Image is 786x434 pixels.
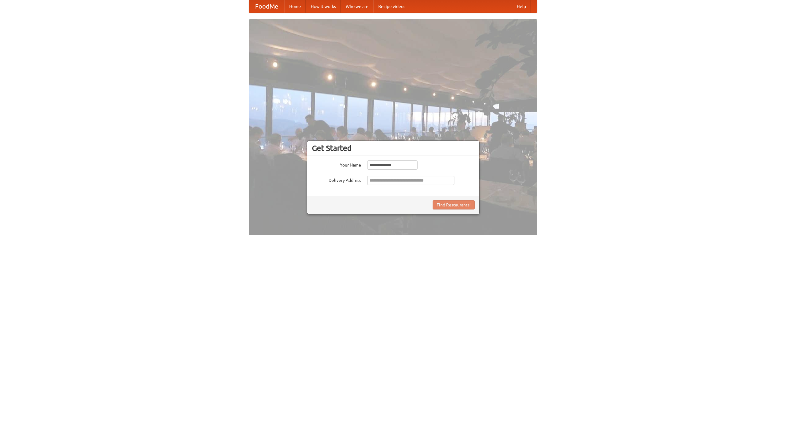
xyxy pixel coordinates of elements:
a: How it works [306,0,341,13]
a: Home [284,0,306,13]
a: Who we are [341,0,373,13]
label: Delivery Address [312,176,361,183]
button: Find Restaurants! [433,200,475,209]
a: Help [512,0,531,13]
a: Recipe videos [373,0,410,13]
a: FoodMe [249,0,284,13]
label: Your Name [312,160,361,168]
h3: Get Started [312,144,475,153]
